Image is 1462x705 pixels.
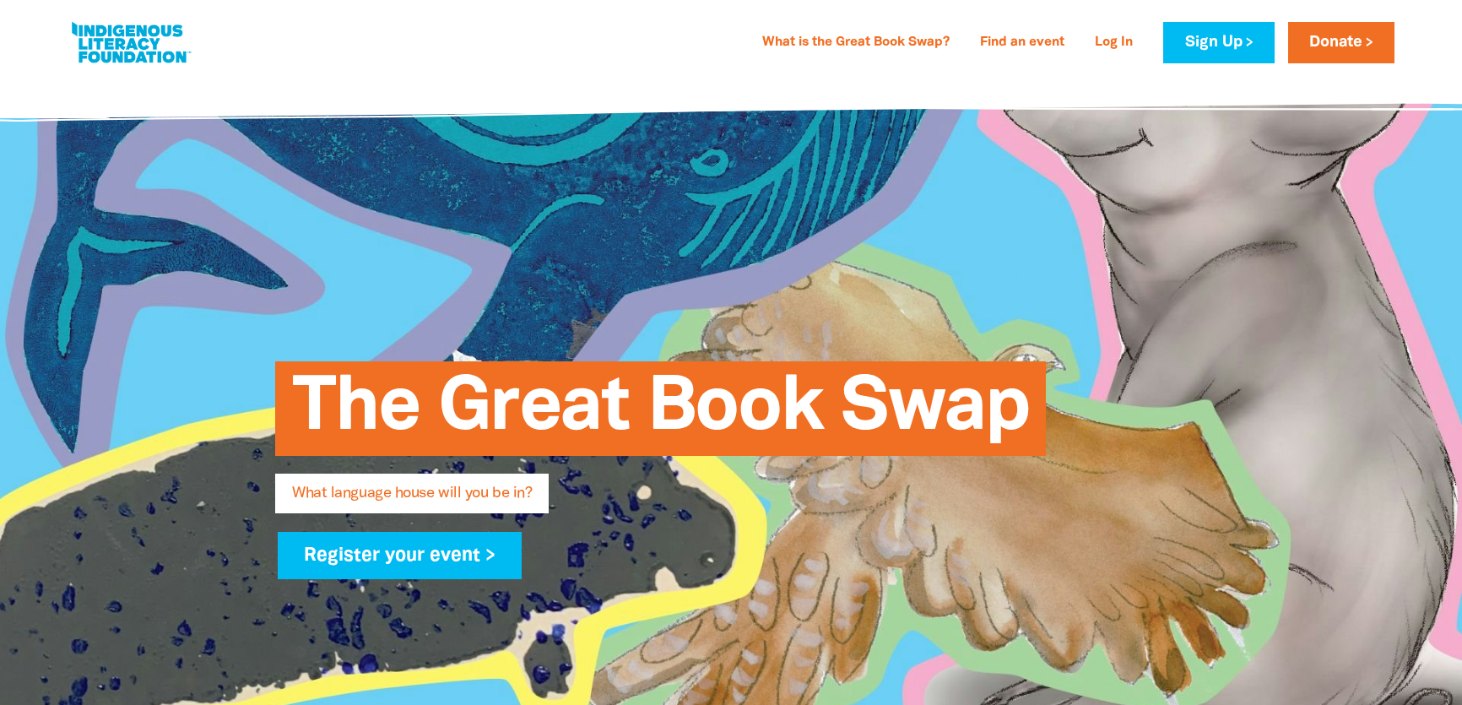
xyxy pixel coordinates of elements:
a: What is the Great Book Swap? [752,30,960,57]
span: The Great Book Swap [292,374,1029,456]
a: Log In [1085,30,1143,57]
a: Sign Up [1163,22,1274,63]
a: Donate [1288,22,1394,63]
a: Register your event > [278,532,522,579]
a: Find an event [970,30,1075,57]
span: What language house will you be in? [292,486,532,513]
